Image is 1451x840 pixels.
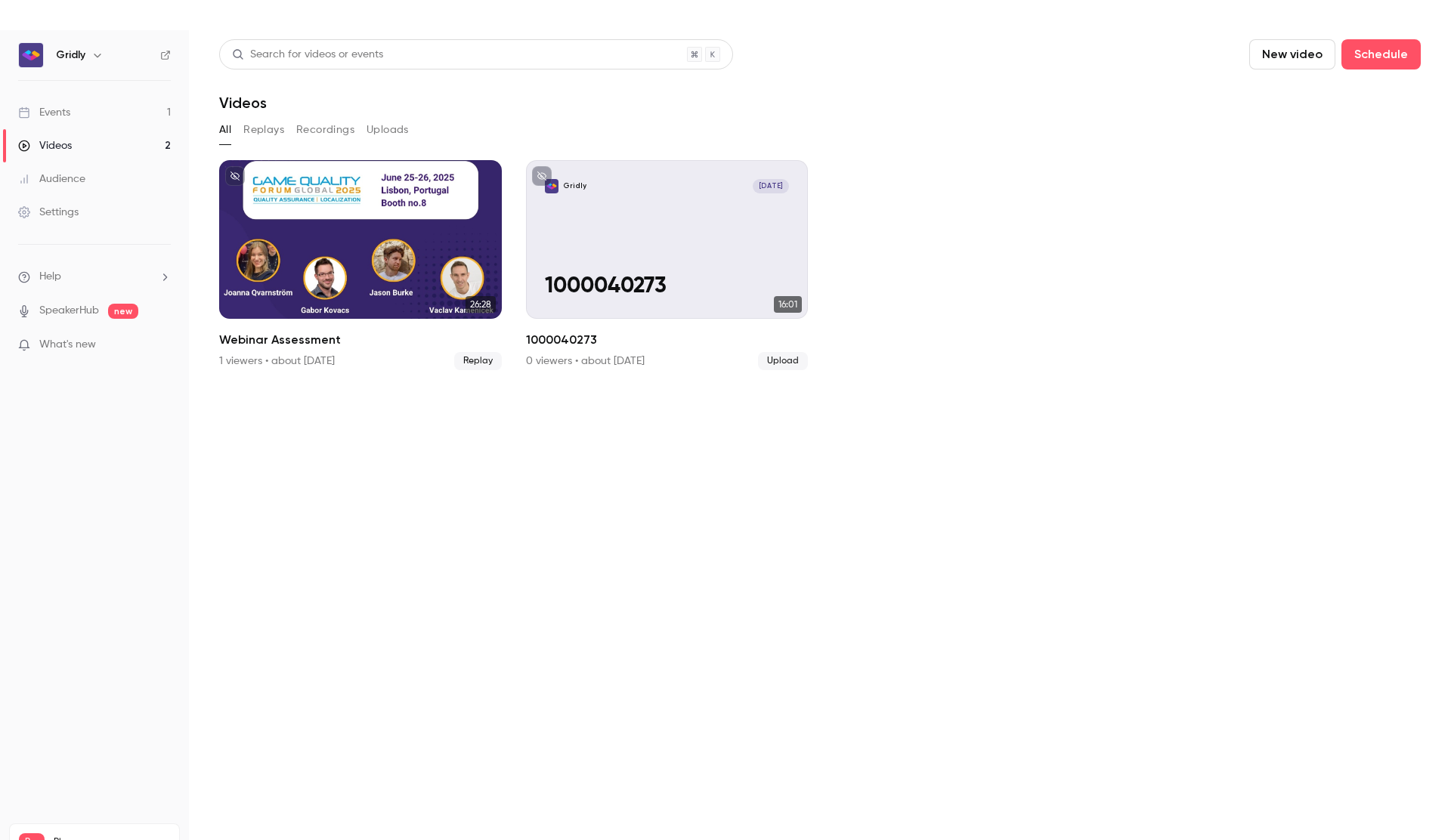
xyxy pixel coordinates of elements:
[39,337,96,353] span: What's new
[18,138,72,153] div: Videos
[108,304,138,319] span: new
[24,39,36,51] img: website_grey.svg
[225,166,245,186] button: unpublished
[526,160,809,370] a: 1000040273Gridly[DATE]100004027316:0110000402730 viewers • about [DATE]Upload
[526,331,809,349] h2: 1000040273
[18,171,85,187] div: Audience
[219,94,267,112] h1: Videos
[219,118,231,142] button: All
[1249,39,1335,69] button: New video
[39,39,166,51] div: Domain: [DOMAIN_NAME]
[243,118,284,142] button: Replays
[219,160,1421,370] ul: Videos
[219,331,502,349] h2: Webinar Assessment
[41,88,53,100] img: tab_domain_overview_orange.svg
[42,24,74,36] div: v 4.0.25
[466,296,496,313] span: 26:28
[219,160,502,370] a: 26:28Webinar Assessment1 viewers • about [DATE]Replay
[563,181,586,191] p: Gridly
[526,160,809,370] li: 1000040273
[19,43,43,67] img: Gridly
[150,88,162,100] img: tab_keywords_by_traffic_grey.svg
[454,352,502,370] span: Replay
[232,47,383,63] div: Search for videos or events
[18,205,79,220] div: Settings
[57,89,135,99] div: Domain Overview
[367,118,409,142] button: Uploads
[18,105,70,120] div: Events
[219,354,335,369] div: 1 viewers • about [DATE]
[758,352,808,370] span: Upload
[545,274,789,300] p: 1000040273
[18,269,171,285] li: help-dropdown-opener
[296,118,354,142] button: Recordings
[1341,39,1421,69] button: Schedule
[545,179,559,193] img: 1000040273
[774,296,802,313] span: 16:01
[526,354,645,369] div: 0 viewers • about [DATE]
[39,269,61,285] span: Help
[219,160,502,370] li: Webinar Assessment
[24,24,36,36] img: logo_orange.svg
[167,89,255,99] div: Keywords by Traffic
[753,179,789,193] span: [DATE]
[532,166,552,186] button: unpublished
[39,303,99,319] a: SpeakerHub
[56,48,85,63] h6: Gridly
